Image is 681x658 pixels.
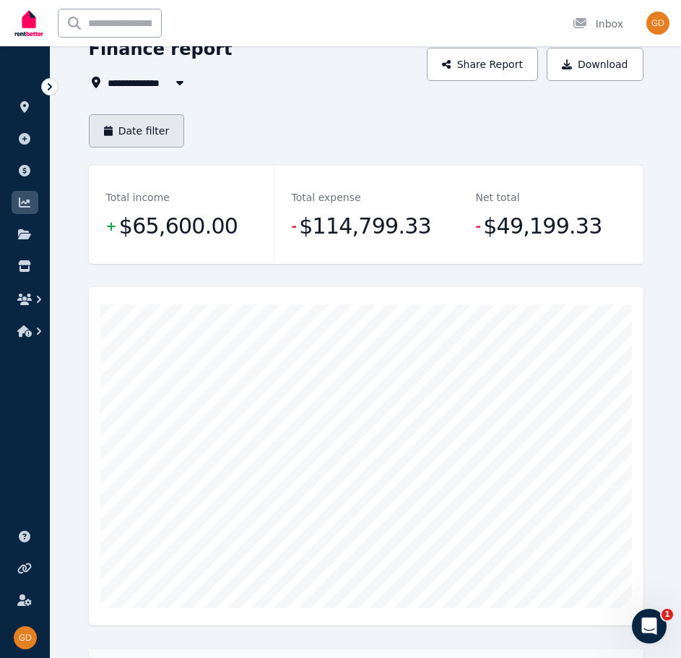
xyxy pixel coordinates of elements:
span: $114,799.33 [299,212,431,241]
button: Date filter [89,114,185,148]
span: $49,199.33 [483,212,602,241]
span: - [476,216,481,236]
span: - [292,216,297,236]
button: Download [547,48,643,81]
h1: Finance report [89,38,233,61]
div: Inbox [573,17,623,31]
span: 1 [662,609,673,620]
dt: Total income [106,189,170,206]
img: George Denny-Smith [14,626,37,649]
button: Share Report [427,48,538,81]
dt: Total expense [292,189,361,206]
dt: Net total [476,189,520,206]
img: RentBetter [12,5,46,41]
iframe: Intercom live chat [632,609,667,644]
img: George Denny-Smith [646,12,669,35]
span: + [106,216,116,236]
span: $65,600.00 [119,212,238,241]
